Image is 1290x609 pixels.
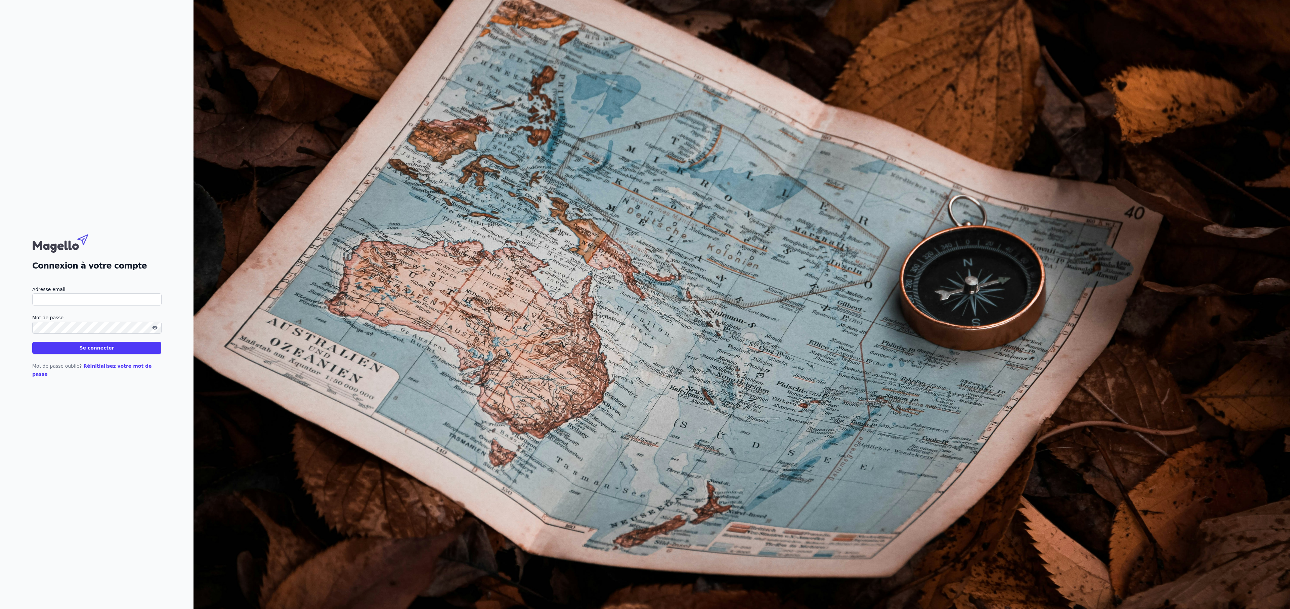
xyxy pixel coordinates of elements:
[32,231,103,254] img: Magello
[32,285,161,293] label: Adresse email
[32,260,161,272] h2: Connexion à votre compte
[32,362,161,378] p: Mot de passe oublié?
[32,363,152,377] a: Réinitialisez votre mot de passe
[32,342,161,354] button: Se connecter
[32,314,161,322] label: Mot de passe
